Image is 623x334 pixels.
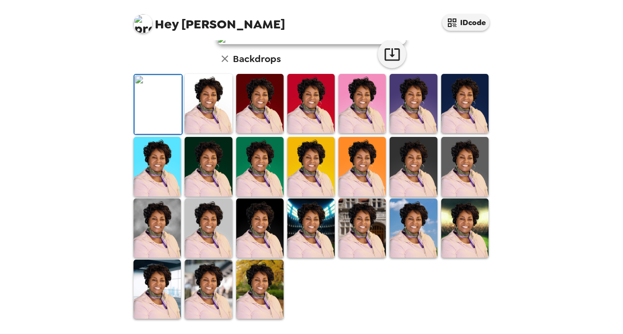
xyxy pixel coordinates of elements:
[133,14,152,33] img: profile pic
[442,14,489,31] button: IDcode
[155,16,178,33] span: Hey
[233,51,281,66] h6: Backdrops
[133,9,285,31] span: [PERSON_NAME]
[134,75,182,134] img: Original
